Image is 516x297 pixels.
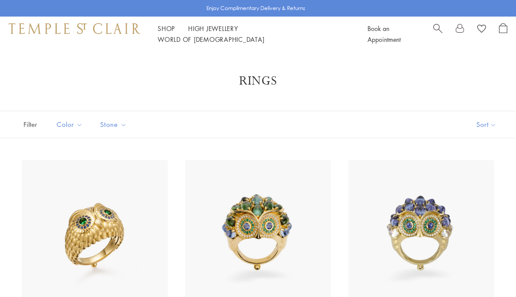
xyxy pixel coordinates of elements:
[96,119,133,130] span: Stone
[35,73,481,89] h1: Rings
[158,23,348,45] nav: Main navigation
[94,115,133,134] button: Stone
[477,23,486,36] a: View Wishlist
[499,23,507,45] a: Open Shopping Bag
[433,23,442,45] a: Search
[158,24,175,33] a: ShopShop
[52,119,89,130] span: Color
[9,23,140,34] img: Temple St. Clair
[50,115,89,134] button: Color
[188,24,238,33] a: High JewelleryHigh Jewellery
[158,35,264,44] a: World of [DEMOGRAPHIC_DATA]World of [DEMOGRAPHIC_DATA]
[368,24,401,44] a: Book an Appointment
[457,111,516,138] button: Show sort by
[206,4,305,13] p: Enjoy Complimentary Delivery & Returns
